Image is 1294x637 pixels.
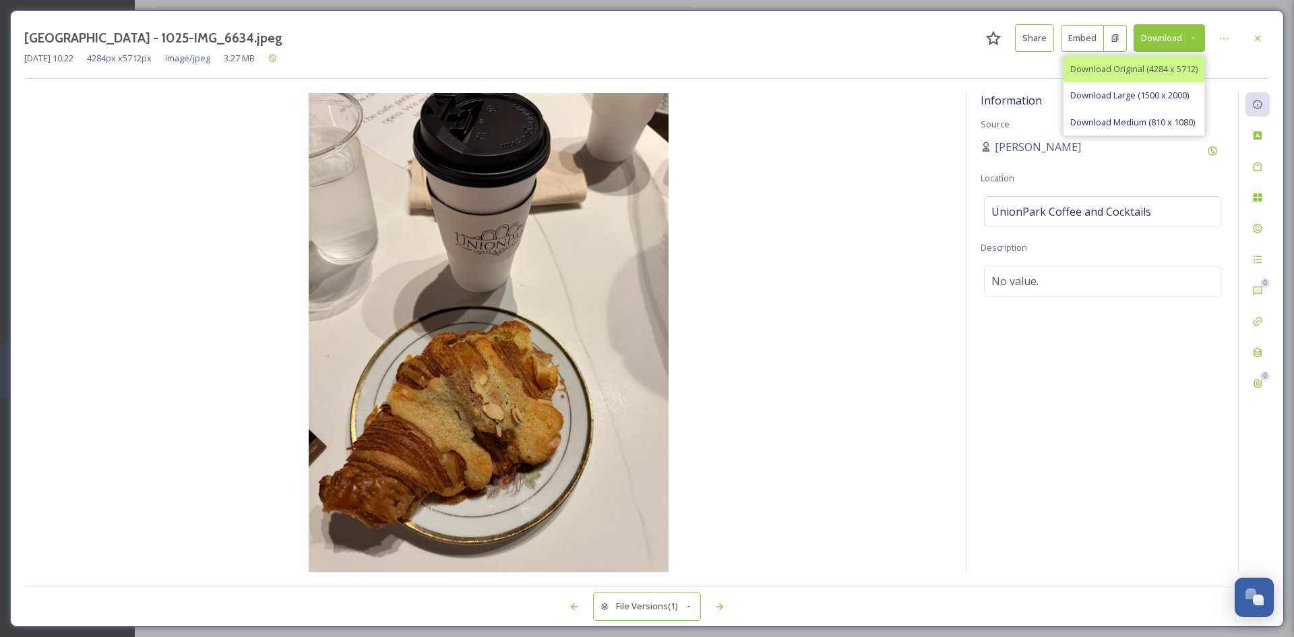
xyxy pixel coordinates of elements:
[1015,24,1054,52] button: Share
[1061,25,1104,52] button: Embed
[24,52,73,65] span: [DATE] 10:22
[981,93,1042,108] span: Information
[1070,89,1189,102] span: Download Large (1500 x 2000)
[981,118,1010,130] span: Source
[87,52,152,65] span: 4284 px x 5712 px
[991,204,1151,220] span: UnionPark Coffee and Cocktails
[593,593,701,620] button: File Versions(1)
[24,93,953,572] img: Union%20Park%20-%201025-IMG_6634.jpeg
[1070,63,1198,75] span: Download Original (4284 x 5712)
[165,52,210,65] span: image/jpeg
[1070,116,1195,129] span: Download Medium (810 x 1080)
[991,273,1039,289] span: No value.
[995,139,1081,155] span: [PERSON_NAME]
[1260,278,1270,288] div: 0
[224,52,255,65] span: 3.27 MB
[1134,24,1205,52] button: Download
[981,241,1027,253] span: Description
[1260,371,1270,381] div: 0
[24,28,282,48] h3: [GEOGRAPHIC_DATA] - 1025-IMG_6634.jpeg
[1235,578,1274,617] button: Open Chat
[981,172,1014,184] span: Location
